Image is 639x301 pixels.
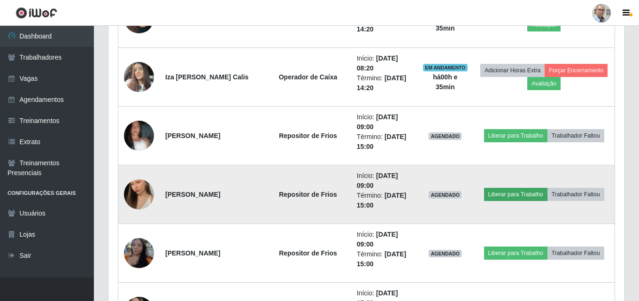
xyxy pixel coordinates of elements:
[357,172,398,189] time: [DATE] 09:00
[547,247,604,260] button: Trabalhador Faltou
[433,73,457,91] strong: há 00 h e 35 min
[279,73,338,81] strong: Operador de Caixa
[484,129,547,142] button: Liberar para Trabalho
[357,112,412,132] li: Início:
[357,132,412,152] li: Término:
[423,64,468,71] span: EM ANDAMENTO
[124,233,154,273] img: 1747071606783.jpeg
[527,77,561,90] button: Avaliação
[165,249,220,257] strong: [PERSON_NAME]
[429,191,462,199] span: AGENDADO
[279,132,337,139] strong: Repositor de Frios
[545,64,608,77] button: Forçar Encerramento
[357,54,398,72] time: [DATE] 08:20
[357,249,412,269] li: Término:
[484,247,547,260] button: Liberar para Trabalho
[429,132,462,140] span: AGENDADO
[357,171,412,191] li: Início:
[484,188,547,201] button: Liberar para Trabalho
[357,230,412,249] li: Início:
[279,249,337,257] strong: Repositor de Frios
[357,231,398,248] time: [DATE] 09:00
[547,129,604,142] button: Trabalhador Faltou
[433,15,457,32] strong: há 00 h e 35 min
[357,113,398,131] time: [DATE] 09:00
[547,188,604,201] button: Trabalhador Faltou
[165,132,220,139] strong: [PERSON_NAME]
[165,191,220,198] strong: [PERSON_NAME]
[429,250,462,257] span: AGENDADO
[124,109,154,162] img: 1758824065298.jpeg
[357,73,412,93] li: Término:
[124,168,154,221] img: 1726843686104.jpeg
[279,191,337,198] strong: Repositor de Frios
[357,191,412,210] li: Término:
[124,57,154,97] img: 1754675382047.jpeg
[165,73,248,81] strong: Iza [PERSON_NAME] Calis
[357,54,412,73] li: Início:
[480,64,545,77] button: Adicionar Horas Extra
[15,7,57,19] img: CoreUI Logo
